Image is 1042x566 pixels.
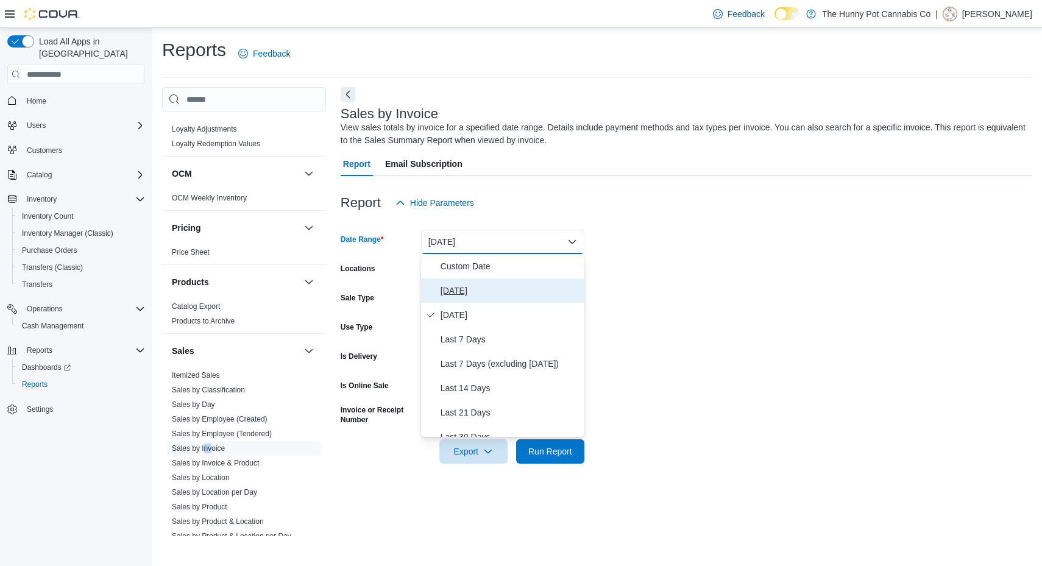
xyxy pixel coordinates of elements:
[172,248,210,256] a: Price Sheet
[22,363,71,372] span: Dashboards
[441,332,579,347] span: Last 7 Days
[172,317,235,325] a: Products to Archive
[2,191,150,208] button: Inventory
[17,226,145,241] span: Inventory Manager (Classic)
[17,243,82,258] a: Purchase Orders
[22,118,51,133] button: Users
[172,444,225,453] span: Sales by Invoice
[172,473,230,483] span: Sales by Location
[22,228,113,238] span: Inventory Manager (Classic)
[441,381,579,395] span: Last 14 Days
[22,263,83,272] span: Transfers (Classic)
[172,345,194,357] h3: Sales
[385,152,463,176] span: Email Subscription
[172,316,235,326] span: Products to Archive
[528,445,572,458] span: Run Report
[22,343,145,358] span: Reports
[341,121,1026,147] div: View sales totals by invoice for a specified date range. Details include payment methods and tax ...
[441,259,579,274] span: Custom Date
[341,405,416,425] label: Invoice or Receipt Number
[2,117,150,134] button: Users
[441,356,579,371] span: Last 7 Days (excluding [DATE])
[172,400,215,409] span: Sales by Day
[172,276,299,288] button: Products
[172,429,272,439] span: Sales by Employee (Tendered)
[12,359,150,376] a: Dashboards
[22,211,74,221] span: Inventory Count
[172,371,220,380] a: Itemized Sales
[17,209,145,224] span: Inventory Count
[172,168,299,180] button: OCM
[172,139,260,149] span: Loyalty Redemption Values
[302,275,316,289] button: Products
[27,146,62,155] span: Customers
[12,259,150,276] button: Transfers (Classic)
[22,302,68,316] button: Operations
[172,124,237,134] span: Loyalty Adjustments
[27,345,52,355] span: Reports
[172,222,200,234] h3: Pricing
[935,7,938,21] p: |
[172,414,268,424] span: Sales by Employee (Created)
[17,360,145,375] span: Dashboards
[708,2,770,26] a: Feedback
[774,7,800,20] input: Dark Mode
[17,319,88,333] a: Cash Management
[22,192,62,207] button: Inventory
[22,143,145,158] span: Customers
[441,430,579,444] span: Last 30 Days
[172,473,230,482] a: Sales by Location
[172,400,215,409] a: Sales by Day
[22,343,57,358] button: Reports
[27,304,63,314] span: Operations
[2,400,150,418] button: Settings
[516,439,584,464] button: Run Report
[341,107,438,121] h3: Sales by Invoice
[253,48,290,60] span: Feedback
[341,196,381,210] h3: Report
[172,532,291,540] a: Sales by Product & Location per Day
[172,385,245,395] span: Sales by Classification
[162,368,326,563] div: Sales
[439,439,508,464] button: Export
[421,254,584,437] div: Select listbox
[2,166,150,183] button: Catalog
[341,352,377,361] label: Is Delivery
[17,360,76,375] a: Dashboards
[172,488,257,497] a: Sales by Location per Day
[22,93,145,108] span: Home
[162,245,326,264] div: Pricing
[172,140,260,148] a: Loyalty Redemption Values
[12,225,150,242] button: Inventory Manager (Classic)
[17,260,88,275] a: Transfers (Classic)
[172,517,264,526] span: Sales by Product & Location
[27,170,52,180] span: Catalog
[172,531,291,541] span: Sales by Product & Location per Day
[22,246,77,255] span: Purchase Orders
[17,277,57,292] a: Transfers
[162,122,326,156] div: Loyalty
[7,87,145,450] nav: Complex example
[22,118,145,133] span: Users
[341,235,384,244] label: Date Range
[391,191,479,215] button: Hide Parameters
[22,280,52,289] span: Transfers
[172,193,247,203] span: OCM Weekly Inventory
[22,168,145,182] span: Catalog
[2,141,150,159] button: Customers
[172,503,227,511] a: Sales by Product
[24,8,79,20] img: Cova
[343,152,370,176] span: Report
[2,300,150,317] button: Operations
[728,8,765,20] span: Feedback
[943,7,957,21] div: Dillon Marquez
[22,402,58,417] a: Settings
[27,121,46,130] span: Users
[22,380,48,389] span: Reports
[341,322,372,332] label: Use Type
[172,302,220,311] a: Catalog Export
[172,415,268,423] a: Sales by Employee (Created)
